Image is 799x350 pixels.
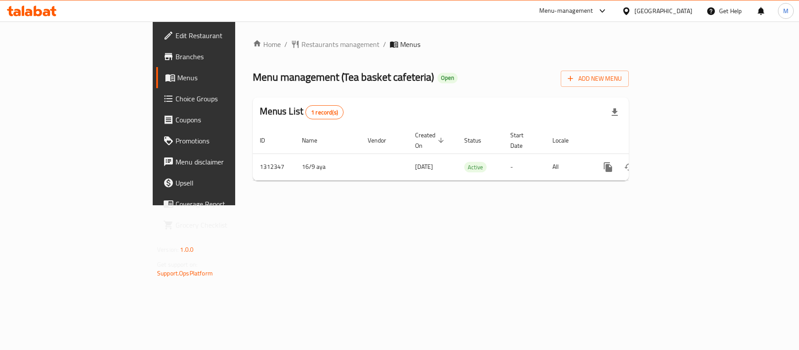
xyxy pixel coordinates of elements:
div: Total records count [305,105,344,119]
a: Coverage Report [156,193,286,214]
button: Add New Menu [561,71,629,87]
span: Open [437,74,458,82]
span: Start Date [510,130,535,151]
li: / [383,39,386,50]
a: Upsell [156,172,286,193]
span: Choice Groups [176,93,279,104]
span: Menu disclaimer [176,157,279,167]
span: Version: [157,244,179,255]
td: All [545,154,591,180]
a: Grocery Checklist [156,214,286,236]
a: Coupons [156,109,286,130]
span: Grocery Checklist [176,220,279,230]
span: 1.0.0 [180,244,193,255]
span: Menus [400,39,420,50]
span: Coverage Report [176,199,279,209]
td: - [503,154,545,180]
a: Promotions [156,130,286,151]
span: Active [464,162,487,172]
span: ID [260,135,276,146]
span: Locale [552,135,580,146]
a: Choice Groups [156,88,286,109]
h2: Menus List [260,105,344,119]
button: Change Status [619,157,640,178]
a: Menu disclaimer [156,151,286,172]
button: more [598,157,619,178]
div: [GEOGRAPHIC_DATA] [634,6,692,16]
a: Support.OpsPlatform [157,268,213,279]
span: Created On [415,130,447,151]
td: 16/9 aya [295,154,361,180]
span: Branches [176,51,279,62]
a: Branches [156,46,286,67]
span: Name [302,135,329,146]
div: Menu-management [539,6,593,16]
span: Edit Restaurant [176,30,279,41]
a: Restaurants management [291,39,380,50]
a: Edit Restaurant [156,25,286,46]
span: Restaurants management [301,39,380,50]
span: M [783,6,788,16]
span: Menu management ( Tea basket cafeteria ) [253,67,434,87]
table: enhanced table [253,127,689,181]
span: Status [464,135,493,146]
span: [DATE] [415,161,433,172]
span: Coupons [176,114,279,125]
th: Actions [591,127,689,154]
nav: breadcrumb [253,39,629,50]
span: Get support on: [157,259,197,270]
a: Menus [156,67,286,88]
span: Promotions [176,136,279,146]
span: Add New Menu [568,73,622,84]
span: Menus [177,72,279,83]
span: Upsell [176,178,279,188]
span: Vendor [368,135,398,146]
div: Open [437,73,458,83]
span: 1 record(s) [306,108,343,117]
div: Export file [604,102,625,123]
